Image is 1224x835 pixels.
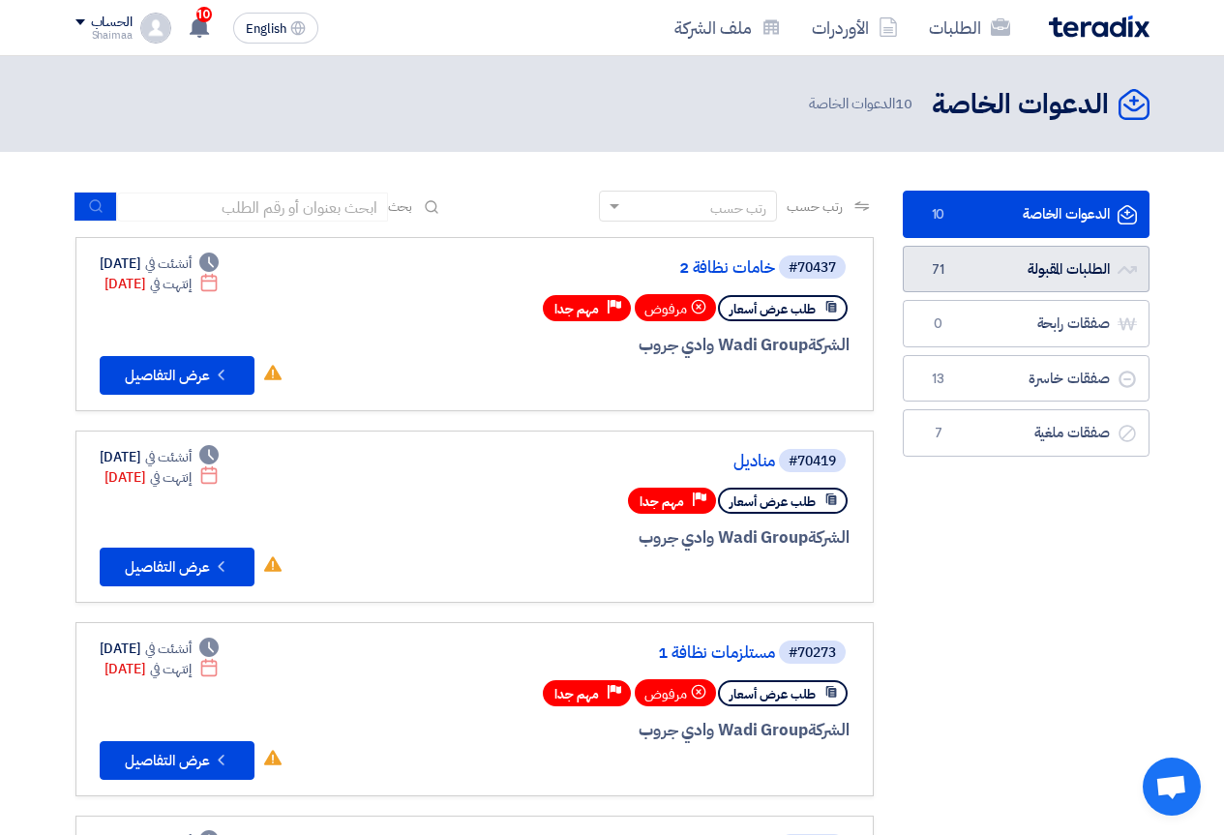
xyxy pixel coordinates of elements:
[104,274,220,294] div: [DATE]
[635,294,716,321] div: مرفوض
[932,86,1109,124] h2: الدعوات الخاصة
[100,639,220,659] div: [DATE]
[927,370,950,389] span: 13
[927,260,950,280] span: 71
[730,492,816,511] span: طلب عرض أسعار
[1143,758,1201,816] a: Open chat
[104,659,220,679] div: [DATE]
[246,22,286,36] span: English
[388,196,413,217] span: بحث
[75,30,133,41] div: Shaimaa
[903,355,1149,403] a: صفقات خاسرة13
[927,424,950,443] span: 7
[150,467,192,488] span: إنتهت في
[100,447,220,467] div: [DATE]
[140,13,171,44] img: profile_test.png
[808,718,850,742] span: الشركة
[903,246,1149,293] a: الطلبات المقبولة71
[554,300,599,318] span: مهم جدا
[659,5,796,50] a: ملف الشركة
[913,5,1026,50] a: الطلبات
[384,525,850,551] div: Wadi Group وادي جروب
[903,409,1149,457] a: صفقات ملغية7
[903,191,1149,238] a: الدعوات الخاصة10
[117,193,388,222] input: ابحث بعنوان أو رقم الطلب
[388,259,775,277] a: خامات نظافة 2
[91,15,133,31] div: الحساب
[388,453,775,470] a: مناديل
[789,646,836,660] div: #70273
[927,314,950,334] span: 0
[150,274,192,294] span: إنتهت في
[100,548,254,586] button: عرض التفاصيل
[554,685,599,703] span: مهم جدا
[145,253,192,274] span: أنشئت في
[710,198,766,219] div: رتب حسب
[388,644,775,662] a: مستلزمات نظافة 1
[789,261,836,275] div: #70437
[796,5,913,50] a: الأوردرات
[789,455,836,468] div: #70419
[150,659,192,679] span: إنتهت في
[1049,15,1149,38] img: Teradix logo
[808,333,850,357] span: الشركة
[808,525,850,550] span: الشركة
[640,492,684,511] span: مهم جدا
[145,639,192,659] span: أنشئت في
[100,253,220,274] div: [DATE]
[100,741,254,780] button: عرض التفاصيل
[145,447,192,467] span: أنشئت في
[895,93,912,114] span: 10
[730,685,816,703] span: طلب عرض أسعار
[196,7,212,22] span: 10
[100,356,254,395] button: عرض التفاصيل
[730,300,816,318] span: طلب عرض أسعار
[104,467,220,488] div: [DATE]
[809,93,915,115] span: الدعوات الخاصة
[384,718,850,743] div: Wadi Group وادي جروب
[927,205,950,224] span: 10
[903,300,1149,347] a: صفقات رابحة0
[635,679,716,706] div: مرفوض
[233,13,318,44] button: English
[787,196,842,217] span: رتب حسب
[384,333,850,358] div: Wadi Group وادي جروب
